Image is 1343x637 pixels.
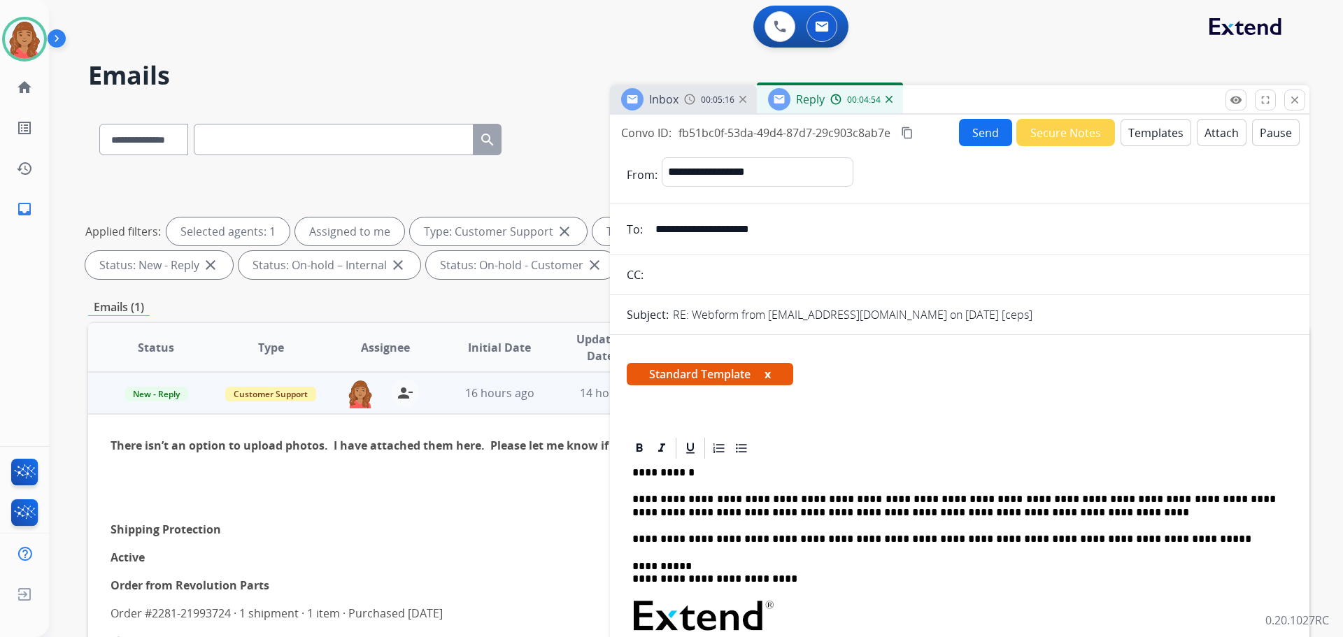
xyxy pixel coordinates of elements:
span: Type [258,339,284,356]
button: x [765,366,771,382]
span: Assignee [361,339,410,356]
b: Shipping Protection [111,522,221,537]
div: Status: On-hold - Customer [426,251,617,279]
b: Order from Revolution Parts [111,578,269,593]
b: Active [111,550,145,565]
span: Standard Template [627,363,793,385]
mat-icon: remove_red_eye [1230,94,1242,106]
span: 00:04:54 [847,94,881,106]
mat-icon: close [390,257,406,273]
span: Customer Support [225,387,316,401]
p: CC: [627,266,644,283]
mat-icon: list_alt [16,120,33,136]
span: 16 hours ago [465,385,534,401]
div: Italic [651,438,672,459]
p: Subject: [627,306,669,323]
mat-icon: search [479,131,496,148]
div: Status: New - Reply [85,251,233,279]
div: Type: Customer Support [410,217,587,245]
p: RE: Webform from [EMAIL_ADDRESS][DOMAIN_NAME] on [DATE] [ceps] [673,306,1032,323]
mat-icon: inbox [16,201,33,217]
span: Inbox [649,92,678,107]
div: Selected agents: 1 [166,217,290,245]
mat-icon: close [1288,94,1301,106]
div: Ordered List [709,438,730,459]
span: Status [138,339,174,356]
button: Send [959,119,1012,146]
h2: Emails [88,62,1309,90]
div: Status: On-hold – Internal [239,251,420,279]
div: Assigned to me [295,217,404,245]
mat-icon: home [16,79,33,96]
button: Templates [1121,119,1191,146]
mat-icon: close [202,257,219,273]
p: To: [627,221,643,238]
span: 14 hours ago [580,385,649,401]
span: Initial Date [468,339,531,356]
mat-icon: close [586,257,603,273]
mat-icon: history [16,160,33,177]
mat-icon: person_remove [397,385,413,401]
mat-icon: close [556,223,573,240]
button: Pause [1252,119,1300,146]
p: 0.20.1027RC [1265,612,1329,629]
div: Bold [629,438,650,459]
p: Emails (1) [88,299,150,316]
mat-icon: fullscreen [1259,94,1272,106]
p: Order #2281-21993724 · 1 shipment · 1 item · Purchased [DATE] [111,605,1058,622]
mat-icon: content_copy [901,127,914,139]
img: agent-avatar [346,379,374,408]
span: 00:05:16 [701,94,734,106]
span: New - Reply [125,387,188,401]
button: Attach [1197,119,1246,146]
img: avatar [5,20,44,59]
p: Convo ID: [621,124,671,141]
span: Updated Date [569,331,632,364]
b: There isn’t an option to upload photos. I have attached them here. Please let me know if you need... [111,438,769,453]
p: From: [627,166,658,183]
p: Applied filters: [85,223,161,240]
span: Reply [796,92,825,107]
div: Type: Shipping Protection [592,217,776,245]
div: Bullet List [731,438,752,459]
div: Underline [680,438,701,459]
button: Secure Notes [1016,119,1115,146]
span: fb51bc0f-53da-49d4-87d7-29c903c8ab7e [678,125,890,141]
